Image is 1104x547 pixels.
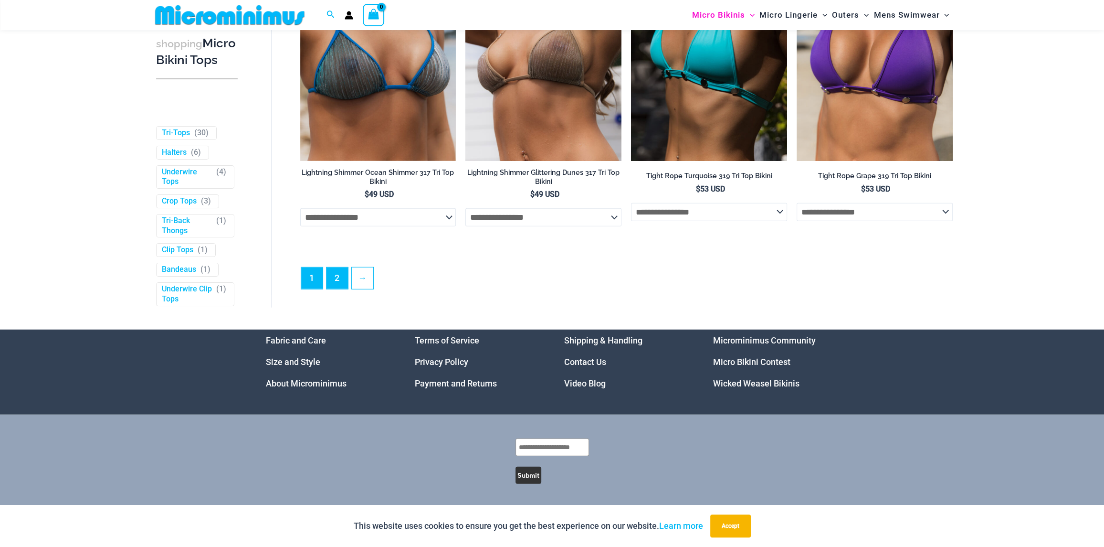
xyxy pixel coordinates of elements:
[162,265,196,275] a: Bandeaus
[352,268,373,289] a: →
[162,197,197,207] a: Crop Tops
[710,515,751,537] button: Accept
[219,216,223,225] span: 1
[564,378,606,388] a: Video Blog
[688,1,953,29] nav: Site Navigation
[194,128,209,138] span: ( )
[204,197,208,206] span: 3
[219,285,223,294] span: 1
[631,172,787,181] h2: Tight Rope Turquoise 319 Tri Top Bikini
[156,35,238,68] h3: Micro Bikini Tops
[659,521,703,531] a: Learn more
[415,357,468,367] a: Privacy Policy
[191,148,201,158] span: ( )
[713,378,799,388] a: Wicked Weasel Bikinis
[198,246,208,256] span: ( )
[219,167,223,176] span: 4
[692,3,745,27] span: Micro Bikinis
[515,467,541,484] button: Submit
[162,148,187,158] a: Halters
[530,190,535,199] span: $
[830,3,871,27] a: OutersMenu ToggleMenu Toggle
[713,335,816,345] a: Microminimus Community
[201,197,211,207] span: ( )
[939,3,949,27] span: Menu Toggle
[156,38,202,50] span: shopping
[465,168,621,190] a: Lightning Shimmer Glittering Dunes 317 Tri Top Bikini
[713,357,790,367] a: Micro Bikini Contest
[818,3,827,27] span: Menu Toggle
[745,3,755,27] span: Menu Toggle
[415,378,497,388] a: Payment and Returns
[873,3,939,27] span: Mens Swimwear
[216,216,226,236] span: ( )
[300,168,456,190] a: Lightning Shimmer Ocean Shimmer 317 Tri Top Bikini
[690,3,757,27] a: Micro BikinisMenu ToggleMenu Toggle
[266,330,391,394] aside: Footer Widget 1
[757,3,830,27] a: Micro LingerieMenu ToggleMenu Toggle
[326,9,335,21] a: Search icon link
[415,335,479,345] a: Terms of Service
[797,172,953,184] a: Tight Rope Grape 319 Tri Top Bikini
[871,3,951,27] a: Mens SwimwearMenu ToggleMenu Toggle
[695,184,725,193] bdi: 53 USD
[695,184,700,193] span: $
[465,168,621,186] h2: Lightning Shimmer Glittering Dunes 317 Tri Top Bikini
[345,11,353,20] a: Account icon link
[365,190,394,199] bdi: 49 USD
[365,190,369,199] span: $
[631,172,787,184] a: Tight Rope Turquoise 319 Tri Top Bikini
[151,4,308,26] img: MM SHOP LOGO FLAT
[713,330,839,394] aside: Footer Widget 4
[300,168,456,186] h2: Lightning Shimmer Ocean Shimmer 317 Tri Top Bikini
[415,330,540,394] aside: Footer Widget 2
[832,3,859,27] span: Outers
[713,330,839,394] nav: Menu
[266,330,391,394] nav: Menu
[363,4,385,26] a: View Shopping Cart, empty
[216,285,226,305] span: ( )
[162,285,212,305] a: Underwire Clip Tops
[200,265,210,275] span: ( )
[326,268,348,289] a: Page 2
[266,378,347,388] a: About Microminimus
[216,167,226,187] span: ( )
[530,190,559,199] bdi: 49 USD
[861,184,865,193] span: $
[162,216,212,236] a: Tri-Back Thongs
[301,268,323,289] span: Page 1
[415,330,540,394] nav: Menu
[564,330,690,394] aside: Footer Widget 3
[759,3,818,27] span: Micro Lingerie
[861,184,890,193] bdi: 53 USD
[162,246,193,256] a: Clip Tops
[266,357,320,367] a: Size and Style
[162,167,212,187] a: Underwire Tops
[203,265,208,274] span: 1
[266,335,326,345] a: Fabric and Care
[162,128,190,138] a: Tri-Tops
[859,3,869,27] span: Menu Toggle
[194,148,198,157] span: 6
[200,246,205,255] span: 1
[564,335,642,345] a: Shipping & Handling
[564,330,690,394] nav: Menu
[300,267,953,295] nav: Product Pagination
[197,128,206,137] span: 30
[564,357,606,367] a: Contact Us
[797,172,953,181] h2: Tight Rope Grape 319 Tri Top Bikini
[354,519,703,533] p: This website uses cookies to ensure you get the best experience on our website.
